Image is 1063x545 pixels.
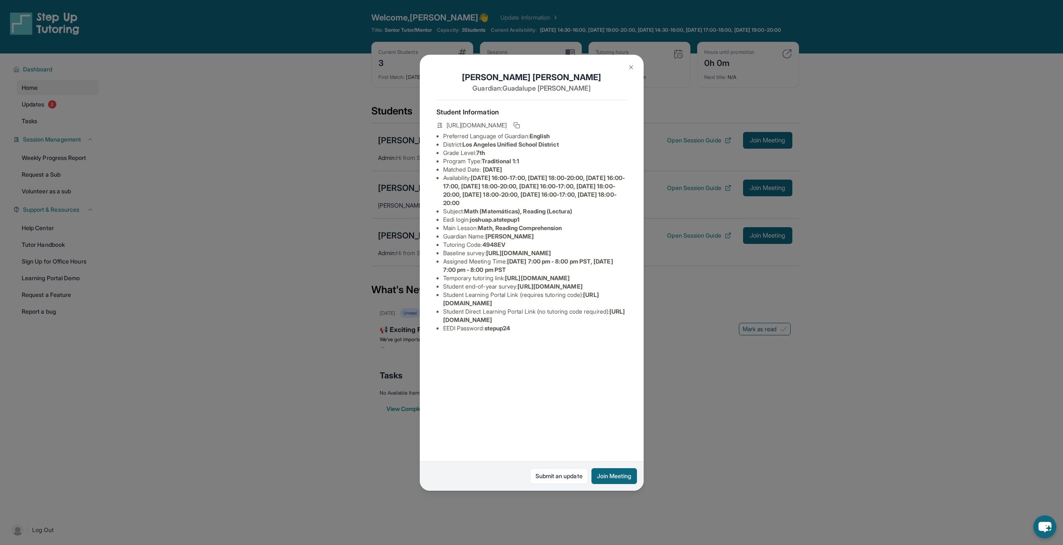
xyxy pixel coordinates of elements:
li: Tutoring Code : [443,241,627,249]
span: Los Angeles Unified School District [462,141,558,148]
span: [URL][DOMAIN_NAME] [518,283,582,290]
li: Eedi login : [443,215,627,224]
button: chat-button [1033,515,1056,538]
button: Join Meeting [591,468,637,484]
li: Assigned Meeting Time : [443,257,627,274]
li: Student end-of-year survey : [443,282,627,291]
span: [URL][DOMAIN_NAME] [505,274,570,281]
span: [URL][DOMAIN_NAME] [486,249,551,256]
li: Student Learning Portal Link (requires tutoring code) : [443,291,627,307]
span: 7th [476,149,485,156]
span: [DATE] 7:00 pm - 8:00 pm PST, [DATE] 7:00 pm - 8:00 pm PST [443,258,613,273]
span: Math, Reading Comprehension [478,224,562,231]
li: District: [443,140,627,149]
span: stepup24 [485,324,510,332]
span: [DATE] [483,166,502,173]
span: Traditional 1:1 [482,157,519,165]
li: EEDI Password : [443,324,627,332]
a: Submit an update [530,468,588,484]
li: Guardian Name : [443,232,627,241]
li: Grade Level: [443,149,627,157]
li: Matched Date: [443,165,627,174]
li: Availability: [443,174,627,207]
span: joshuap.atstepup1 [470,216,520,223]
span: [DATE] 16:00-17:00, [DATE] 18:00-20:00, [DATE] 16:00-17:00, [DATE] 18:00-20:00, [DATE] 16:00-17:0... [443,174,625,206]
span: Math (Matemáticas), Reading (Lectura) [464,208,572,215]
span: [URL][DOMAIN_NAME] [447,121,507,129]
span: 4948EV [482,241,505,248]
span: [PERSON_NAME] [485,233,534,240]
p: Guardian: Guadalupe [PERSON_NAME] [436,83,627,93]
li: Program Type: [443,157,627,165]
li: Baseline survey : [443,249,627,257]
li: Student Direct Learning Portal Link (no tutoring code required) : [443,307,627,324]
span: English [530,132,550,139]
li: Temporary tutoring link : [443,274,627,282]
img: Close Icon [628,64,634,71]
li: Subject : [443,207,627,215]
h4: Student Information [436,107,627,117]
h1: [PERSON_NAME] [PERSON_NAME] [436,71,627,83]
button: Copy link [512,120,522,130]
li: Main Lesson : [443,224,627,232]
li: Preferred Language of Guardian: [443,132,627,140]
